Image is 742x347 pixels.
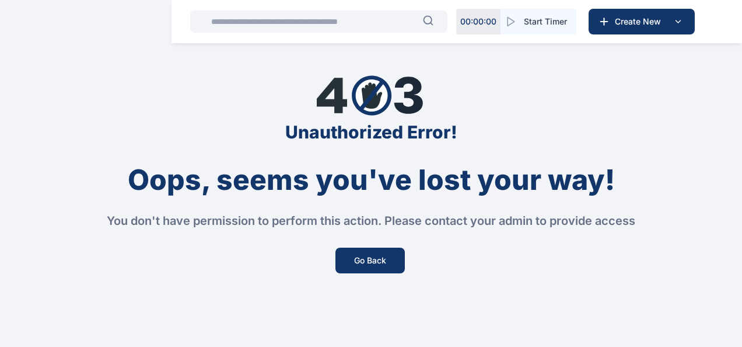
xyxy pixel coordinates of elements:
p: 00 : 00 : 00 [460,16,496,27]
div: Oops, seems you've lost your way! [128,166,615,194]
div: Unauthorized Error! [285,122,457,143]
button: Go Back [335,248,405,273]
span: Create New [610,16,671,27]
div: You don't have permission to perform this action. Please contact your admin to provide access [107,213,635,229]
button: Create New [589,9,695,34]
button: Start Timer [501,9,576,34]
span: Start Timer [524,16,567,27]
